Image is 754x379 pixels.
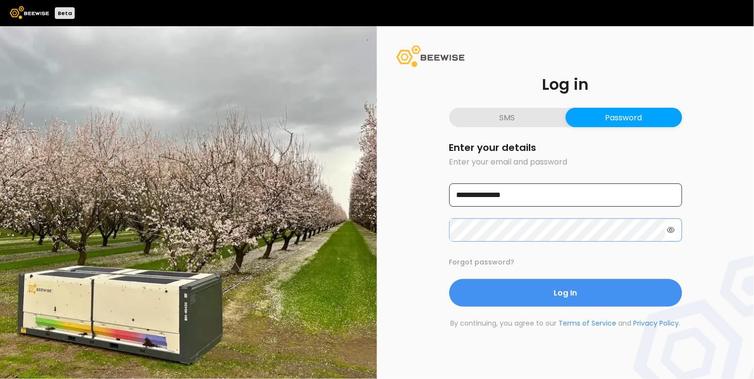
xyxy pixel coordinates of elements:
[449,143,682,152] h2: Enter your details
[566,108,682,127] button: Password
[449,108,566,127] button: SMS
[449,257,515,267] button: Forgot password?
[55,7,75,19] div: Beta
[634,318,679,328] a: Privacy Policy
[554,287,577,299] span: Log In
[10,6,49,19] img: Beewise logo
[449,279,682,307] button: Log In
[449,318,682,329] p: By continuing, you agree to our and .
[449,156,682,168] p: Enter your email and password
[449,77,682,92] h1: Log in
[559,318,617,328] a: Terms of Service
